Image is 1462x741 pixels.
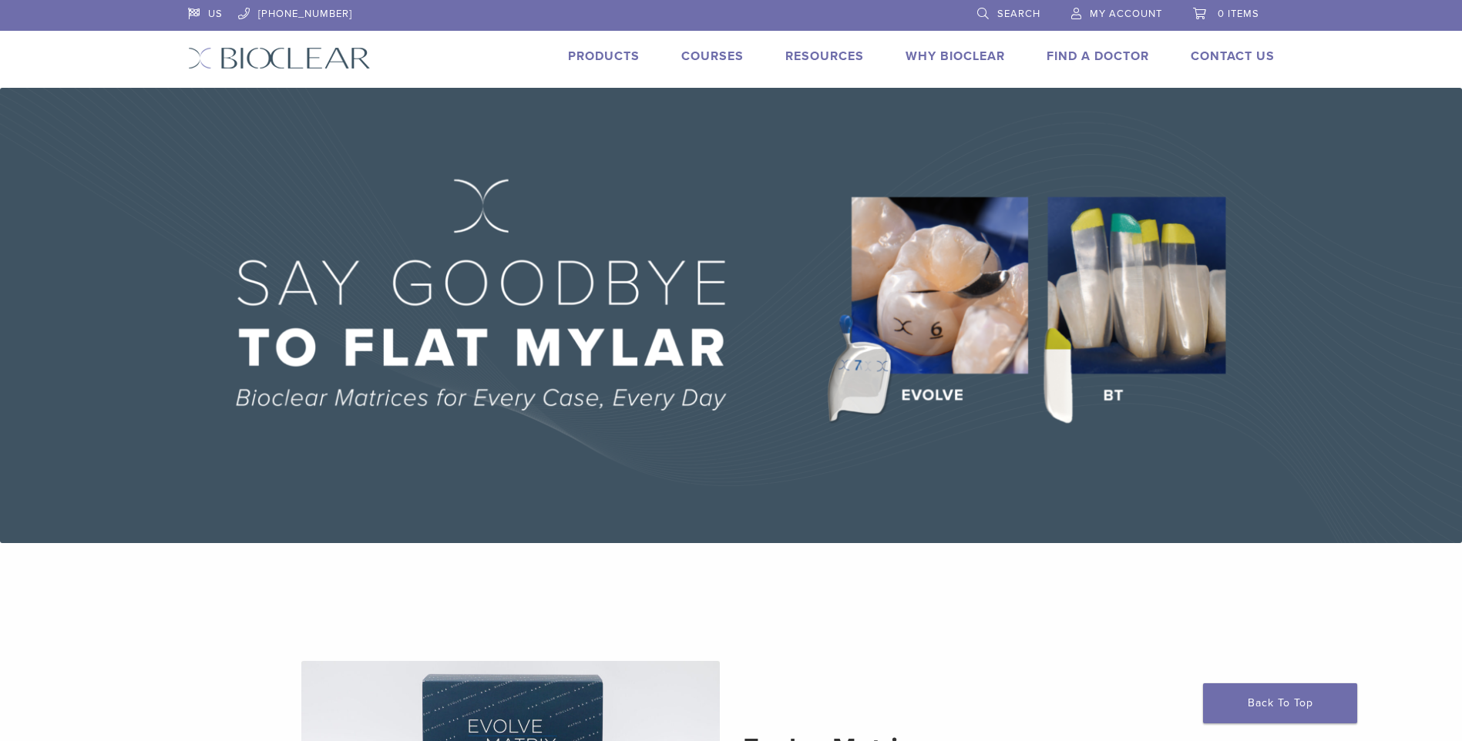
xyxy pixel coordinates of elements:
[785,49,864,64] a: Resources
[681,49,744,64] a: Courses
[906,49,1005,64] a: Why Bioclear
[1203,683,1357,723] a: Back To Top
[1090,8,1162,20] span: My Account
[1218,8,1259,20] span: 0 items
[1191,49,1275,64] a: Contact Us
[997,8,1040,20] span: Search
[568,49,640,64] a: Products
[1047,49,1149,64] a: Find A Doctor
[188,47,371,69] img: Bioclear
